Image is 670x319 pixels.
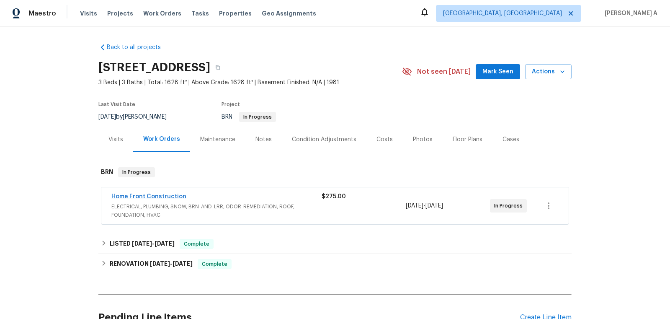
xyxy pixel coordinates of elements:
[132,241,175,246] span: -
[98,78,402,87] span: 3 Beds | 3 Baths | Total: 1628 ft² | Above Grade: 1628 ft² | Basement Finished: N/A | 1981
[107,9,133,18] span: Projects
[150,261,193,267] span: -
[601,9,657,18] span: [PERSON_NAME] A
[111,202,322,219] span: ELECTRICAL, PLUMBING, SNOW, BRN_AND_LRR, ODOR_REMEDIATION, ROOF, FOUNDATION, HVAC
[143,9,181,18] span: Work Orders
[108,135,123,144] div: Visits
[222,102,240,107] span: Project
[406,203,423,209] span: [DATE]
[173,261,193,267] span: [DATE]
[180,240,213,248] span: Complete
[443,9,562,18] span: [GEOGRAPHIC_DATA], [GEOGRAPHIC_DATA]
[425,203,443,209] span: [DATE]
[502,135,519,144] div: Cases
[101,167,113,177] h6: BRN
[28,9,56,18] span: Maestro
[98,234,572,254] div: LISTED [DATE]-[DATE]Complete
[222,114,276,120] span: BRN
[417,67,471,76] span: Not seen [DATE]
[200,135,235,144] div: Maintenance
[292,135,356,144] div: Condition Adjustments
[262,9,316,18] span: Geo Assignments
[376,135,393,144] div: Costs
[98,254,572,274] div: RENOVATION [DATE]-[DATE]Complete
[98,63,210,72] h2: [STREET_ADDRESS]
[98,43,179,52] a: Back to all projects
[119,168,154,176] span: In Progress
[155,241,175,246] span: [DATE]
[476,64,520,80] button: Mark Seen
[98,112,177,122] div: by [PERSON_NAME]
[111,194,186,200] a: Home Front Construction
[210,60,225,75] button: Copy Address
[413,135,433,144] div: Photos
[80,9,97,18] span: Visits
[98,114,116,120] span: [DATE]
[110,259,193,269] h6: RENOVATION
[322,194,346,200] span: $275.00
[191,10,209,16] span: Tasks
[143,135,180,143] div: Work Orders
[219,9,252,18] span: Properties
[482,67,513,77] span: Mark Seen
[98,102,135,107] span: Last Visit Date
[406,202,443,210] span: -
[98,159,572,186] div: BRN In Progress
[255,135,272,144] div: Notes
[198,260,231,268] span: Complete
[453,135,482,144] div: Floor Plans
[494,202,526,210] span: In Progress
[525,64,572,80] button: Actions
[132,241,152,246] span: [DATE]
[110,239,175,249] h6: LISTED
[240,114,275,119] span: In Progress
[532,67,565,77] span: Actions
[150,261,170,267] span: [DATE]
